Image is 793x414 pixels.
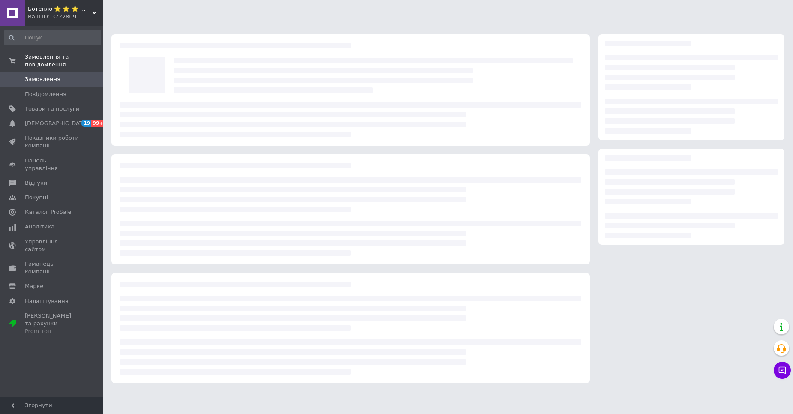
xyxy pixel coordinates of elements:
span: Маркет [25,282,47,290]
span: Показники роботи компанії [25,134,79,150]
span: Відгуки [25,179,47,187]
input: Пошук [4,30,101,45]
span: Налаштування [25,297,69,305]
span: Гаманець компанії [25,260,79,276]
span: 19 [81,120,91,127]
span: [PERSON_NAME] та рахунки [25,312,79,336]
span: Замовлення та повідомлення [25,53,103,69]
span: Товари та послуги [25,105,79,113]
span: Каталог ProSale [25,208,71,216]
div: Ваш ID: 3722809 [28,13,103,21]
span: Замовлення [25,75,60,83]
span: Управління сайтом [25,238,79,253]
span: Повідомлення [25,90,66,98]
span: Ботепло ⭐️ ⭐️ ⭐️ ⭐️ ⭐️ [28,5,92,13]
span: 99+ [91,120,105,127]
span: Аналітика [25,223,54,231]
div: Prom топ [25,327,79,335]
span: Покупці [25,194,48,201]
span: Панель управління [25,157,79,172]
span: [DEMOGRAPHIC_DATA] [25,120,88,127]
button: Чат з покупцем [774,362,791,379]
